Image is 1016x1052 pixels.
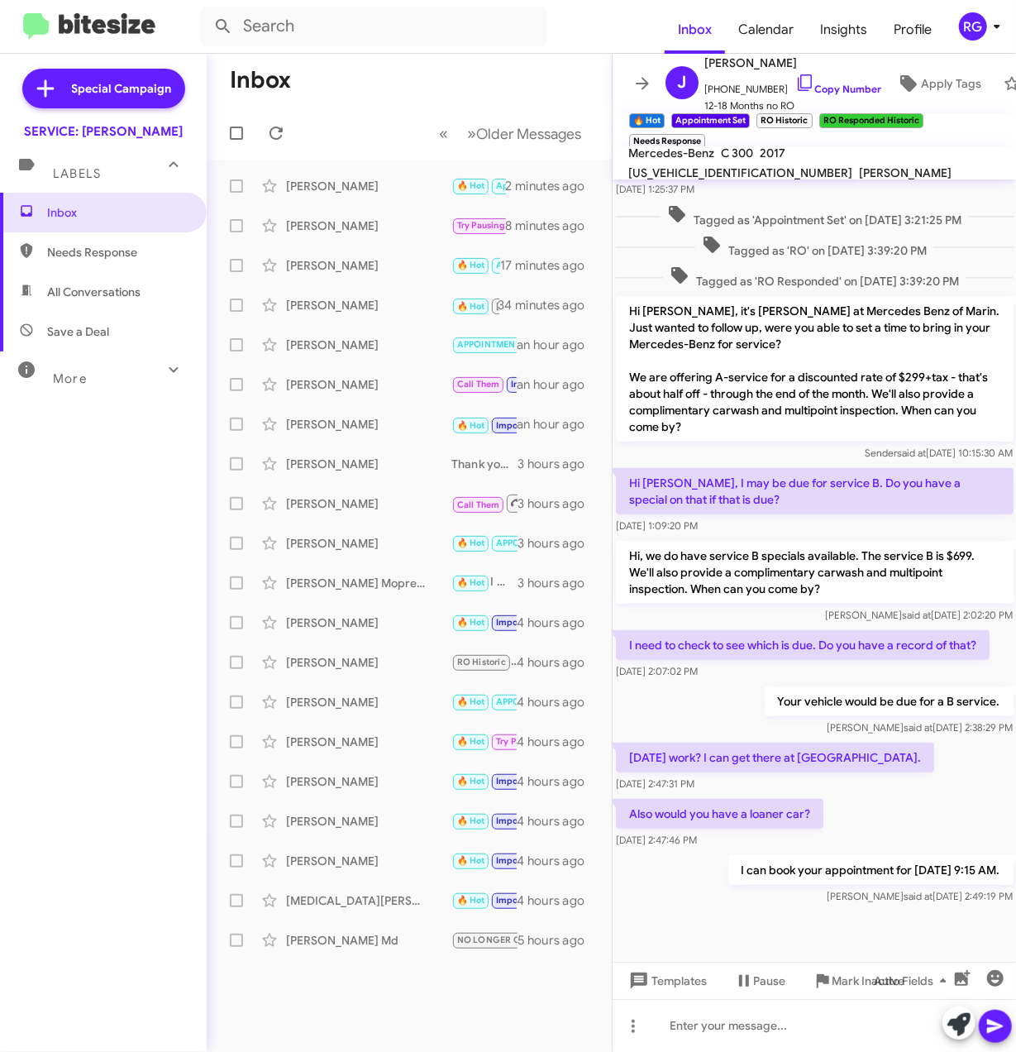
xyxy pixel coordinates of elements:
[517,416,598,433] div: an hour ago
[496,855,539,866] span: Important
[451,653,517,672] div: Hi [PERSON_NAME], we have promo for B service for $699.00. Can I make an appointment for you ?
[47,244,188,261] span: Needs Response
[451,493,518,514] div: Hey [PERSON_NAME] - yes, [PERSON_NAME] is my cousin, small world. Looking forward to meeting you ...
[616,296,1014,442] p: Hi [PERSON_NAME], it's [PERSON_NAME] at Mercedes Benz of Marin. Just wanted to follow up, were yo...
[451,375,517,394] div: Hi [PERSON_NAME], yes we can do a valet pickup. What day in the morning (9:00-11works for you
[451,414,517,434] div: Inbound Call
[613,966,721,996] button: Templates
[47,323,109,340] span: Save a Deal
[517,376,598,393] div: an hour ago
[496,301,570,312] span: [PERSON_NAME]
[496,776,539,787] span: Important
[286,813,451,830] div: [PERSON_NAME]
[661,204,968,228] span: Tagged as 'Appointment Set' on [DATE] 3:21:25 PM
[430,117,459,151] button: Previous
[286,892,451,909] div: [MEDICAL_DATA][PERSON_NAME]
[431,117,592,151] nav: Page navigation example
[457,815,485,826] span: 🔥 Hot
[517,853,598,869] div: 4 hours ago
[518,575,598,591] div: 3 hours ago
[477,125,582,143] span: Older Messages
[695,235,933,259] span: Tagged as 'RO' on [DATE] 3:39:20 PM
[286,337,451,353] div: [PERSON_NAME]
[518,932,598,949] div: 5 hours ago
[451,216,506,235] div: Thank you.
[286,297,451,313] div: [PERSON_NAME]
[496,696,577,707] span: APPOINTMENT SET
[47,284,141,300] span: All Conversations
[945,12,998,41] button: RG
[795,83,882,95] a: Copy Number
[518,456,598,472] div: 3 hours ago
[764,686,1013,716] p: Your vehicle would be due for a B service.
[496,815,539,826] span: Important
[457,657,506,667] span: RO Historic
[53,371,87,386] span: More
[457,339,538,350] span: APPOINTMENT SET
[451,176,506,195] div: Also would you have a loaner car?
[705,73,882,98] span: [PHONE_NUMBER]
[458,117,592,151] button: Next
[722,146,754,160] span: C 300
[705,53,882,73] span: [PERSON_NAME]
[457,538,485,548] span: 🔥 Hot
[629,146,715,160] span: Mercedes-Benz
[665,6,725,54] span: Inbox
[616,541,1014,604] p: Hi, we do have service B specials available. The service B is $699. We'll also provide a complime...
[286,734,451,750] div: [PERSON_NAME]
[457,500,500,510] span: Call Them
[511,379,554,390] span: Important
[663,265,966,289] span: Tagged as 'RO Responded' on [DATE] 3:39:20 PM
[799,966,918,996] button: Mark Inactive
[506,178,599,194] div: 2 minutes ago
[286,614,451,631] div: [PERSON_NAME]
[457,736,485,747] span: 🔥 Hot
[286,932,451,949] div: [PERSON_NAME] Md
[230,67,291,93] h1: Inbox
[882,69,995,98] button: Apply Tags
[286,456,451,472] div: [PERSON_NAME]
[53,166,101,181] span: Labels
[827,721,1013,734] span: [PERSON_NAME] [DATE] 2:38:29 PM
[874,966,953,996] span: Auto Fields
[517,337,598,353] div: an hour ago
[517,892,598,909] div: 4 hours ago
[286,416,451,433] div: [PERSON_NAME]
[451,811,517,830] div: Liked “I've scheduled your appointment for [DATE] 11 AM with a loaner reserved. Let me know if yo...
[457,379,500,390] span: Call Them
[517,734,598,750] div: 4 hours ago
[457,617,485,628] span: 🔥 Hot
[922,69,982,98] span: Apply Tags
[518,495,598,512] div: 3 hours ago
[451,294,499,315] div: Inbound Call
[457,895,485,906] span: 🔥 Hot
[496,617,539,628] span: Important
[496,895,539,906] span: Important
[725,6,807,54] a: Calendar
[827,890,1013,902] span: [PERSON_NAME] [DATE] 2:49:19 PM
[904,721,933,734] span: said at
[286,773,451,790] div: [PERSON_NAME]
[761,146,786,160] span: 2017
[457,220,505,231] span: Try Pausing
[865,447,1013,459] span: Sender [DATE] 10:15:30 AM
[457,301,485,312] span: 🔥 Hot
[880,6,945,54] a: Profile
[616,743,934,772] p: [DATE] work? I can get there at [GEOGRAPHIC_DATA].
[616,630,990,660] p: I need to check to see which is due. Do you have a record of that?
[451,456,518,472] div: Thank you but I've got it covered,
[22,69,185,108] a: Special Campaign
[721,966,799,996] button: Pause
[457,260,485,270] span: 🔥 Hot
[457,420,485,431] span: 🔥 Hot
[904,890,933,902] span: said at
[451,613,517,632] div: Thank you!
[496,260,577,270] span: APPOINTMENT SET
[451,573,518,592] div: I apologize for the inconvenience. I understand your preference for scheduling. Let me know the d...
[959,12,987,41] div: RG
[457,776,485,787] span: 🔥 Hot
[451,851,517,870] div: Hi [PERSON_NAME]. Sign me up for Cabrilolet Service
[499,297,599,313] div: 34 minutes ago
